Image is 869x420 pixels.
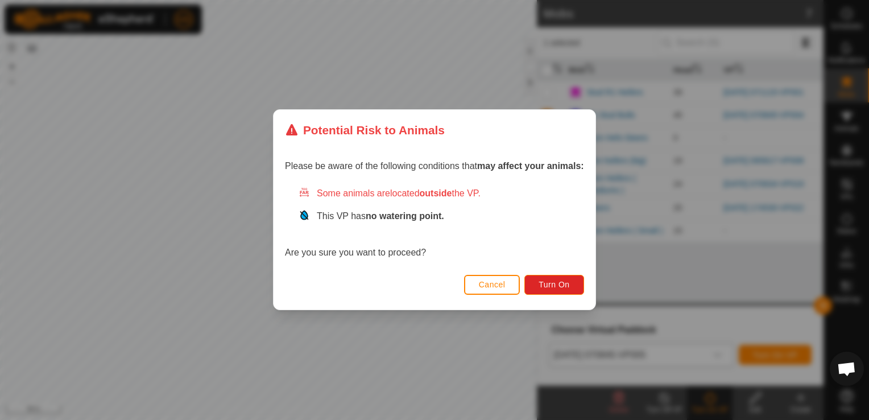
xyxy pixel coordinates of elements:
[299,187,584,201] div: Some animals are
[420,189,452,199] strong: outside
[477,162,584,171] strong: may affect your animals:
[390,189,481,199] span: located the VP.
[525,275,584,295] button: Turn On
[285,121,445,139] div: Potential Risk to Animals
[317,212,444,221] span: This VP has
[479,281,506,290] span: Cancel
[366,212,444,221] strong: no watering point.
[464,275,520,295] button: Cancel
[830,352,864,386] div: Open chat
[285,162,584,171] span: Please be aware of the following conditions that
[539,281,570,290] span: Turn On
[285,187,584,260] div: Are you sure you want to proceed?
